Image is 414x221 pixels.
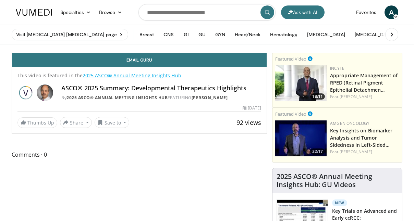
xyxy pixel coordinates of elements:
button: Breast [135,28,158,41]
button: Head/Neck [231,28,265,41]
button: CNS [159,28,178,41]
span: 18:11 [310,93,325,100]
button: GI [180,28,193,41]
a: 18:11 [275,65,327,101]
button: [MEDICAL_DATA] [351,28,397,41]
a: 2025 ASCO® Annual Meeting Insights Hub [83,72,181,79]
div: Feat. [330,94,399,100]
div: By FEATURING [61,95,261,101]
a: Visit [MEDICAL_DATA] [MEDICAL_DATA] page [12,29,128,40]
span: 32:17 [310,148,325,155]
small: Featured Video [275,56,306,62]
a: Key Insights on Biomarker Analysis and Tumor Sidedness in Left-Sided… [330,127,393,148]
a: Email Guru [12,53,267,67]
a: [PERSON_NAME] [340,149,372,155]
a: Thumbs Up [17,117,57,128]
a: Appropriate Management of RPED (Retinal Pigment Epithelial Detachmen… [330,72,398,93]
img: Avatar [37,84,53,101]
img: VuMedi Logo [16,9,52,16]
a: [PERSON_NAME] [340,94,372,100]
button: Ask with AI [281,5,325,19]
p: This video is featured in the [17,72,261,79]
div: Feat. [330,149,399,155]
a: Favorites [352,5,380,19]
a: Amgen Oncology [330,120,369,126]
button: GYN [211,28,229,41]
span: 92 views [236,118,261,127]
a: Specialties [56,5,95,19]
img: 5ecd434b-3529-46b9-a096-7519503420a4.png.150x105_q85_crop-smart_upscale.jpg [275,120,327,156]
a: Incyte [330,65,344,71]
input: Search topics, interventions [138,4,276,21]
a: 2025 ASCO® Annual Meeting Insights Hub [66,95,168,101]
a: 32:17 [275,120,327,156]
a: A [385,5,398,19]
div: [DATE] [243,105,261,111]
button: Save to [95,117,130,128]
button: Share [60,117,92,128]
a: [PERSON_NAME] [192,95,228,101]
img: 2025 ASCO® Annual Meeting Insights Hub [17,84,34,101]
button: GU [194,28,210,41]
small: Featured Video [275,111,306,117]
button: Hematology [266,28,302,41]
img: dfb61434-267d-484a-acce-b5dc2d5ee040.150x105_q85_crop-smart_upscale.jpg [275,65,327,101]
button: [MEDICAL_DATA] [303,28,349,41]
span: Comments 0 [12,150,267,159]
h4: ASCO® 2025 Summary: Developmental Therapeutics Highlights [61,84,261,92]
h4: 2025 ASCO® Annual Meeting Insights Hub: GU Videos [277,172,398,189]
p: New [332,199,347,206]
a: Browse [95,5,126,19]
